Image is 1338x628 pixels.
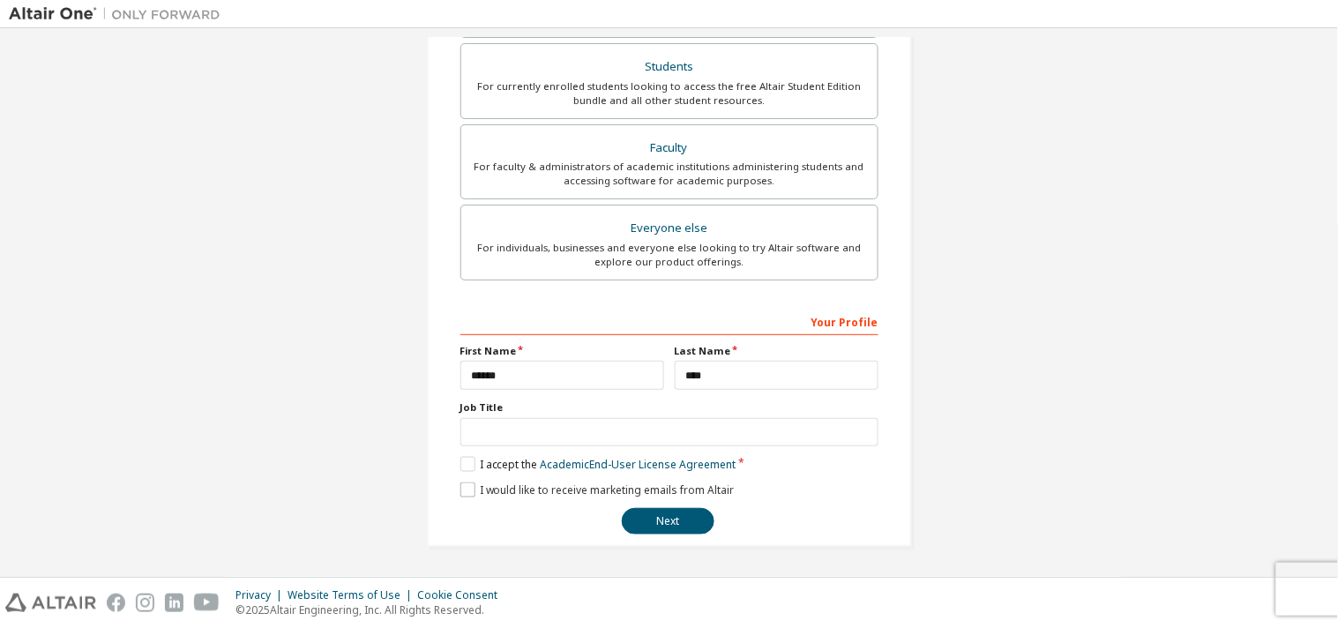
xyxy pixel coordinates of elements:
div: Privacy [235,588,288,602]
div: For faculty & administrators of academic institutions administering students and accessing softwa... [472,160,867,188]
img: facebook.svg [107,594,125,612]
img: youtube.svg [194,594,220,612]
div: Everyone else [472,216,867,241]
div: Website Terms of Use [288,588,417,602]
div: For individuals, businesses and everyone else looking to try Altair software and explore our prod... [472,241,867,269]
button: Next [622,508,714,535]
div: Faculty [472,136,867,161]
div: Students [472,55,867,79]
div: Your Profile [460,307,878,335]
img: altair_logo.svg [5,594,96,612]
label: I would like to receive marketing emails from Altair [460,482,735,497]
label: Job Title [460,400,878,415]
div: For currently enrolled students looking to access the free Altair Student Edition bundle and all ... [472,79,867,108]
p: © 2025 Altair Engineering, Inc. All Rights Reserved. [235,602,508,617]
img: instagram.svg [136,594,154,612]
a: Academic End-User License Agreement [541,457,736,472]
img: Altair One [9,5,229,23]
img: linkedin.svg [165,594,183,612]
div: Cookie Consent [417,588,508,602]
label: I accept the [460,457,736,472]
label: First Name [460,344,664,358]
label: Last Name [675,344,878,358]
